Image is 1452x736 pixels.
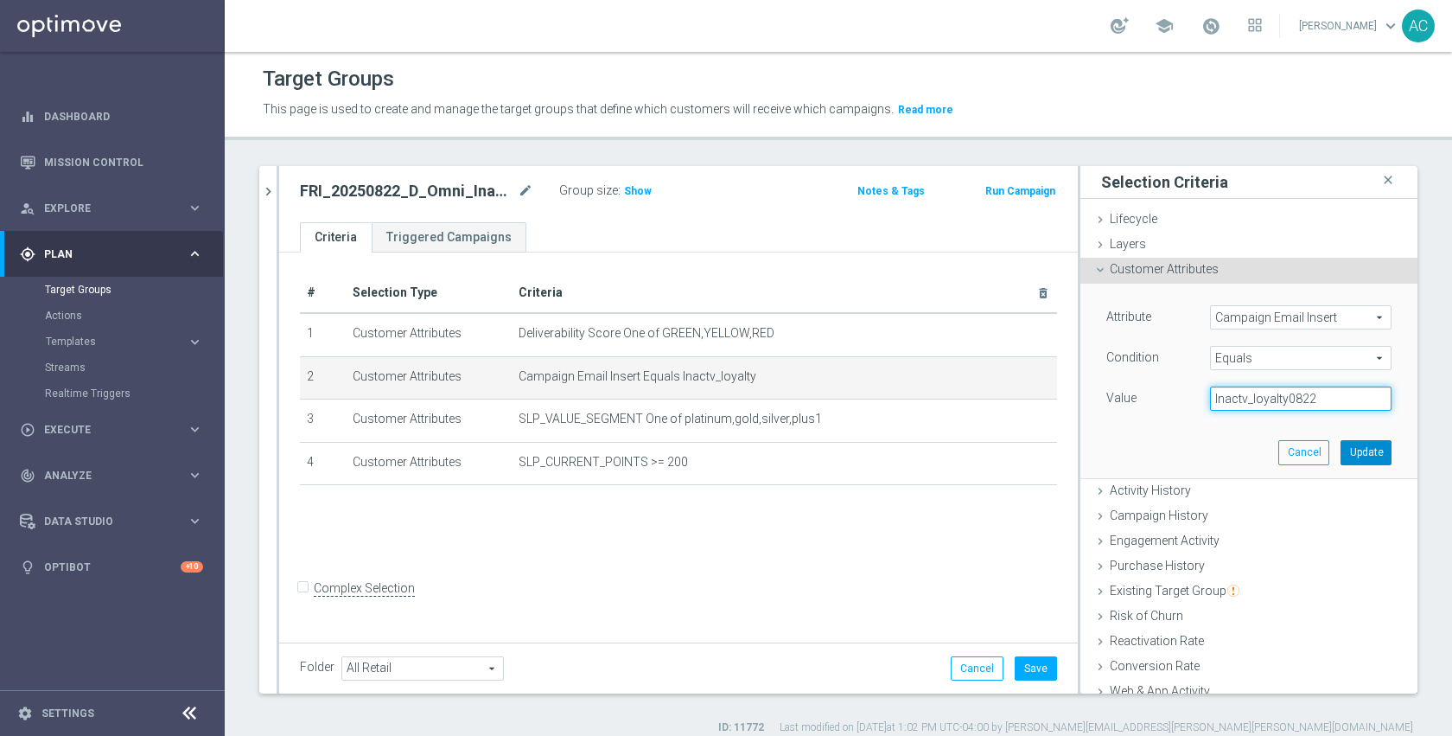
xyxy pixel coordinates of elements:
[519,369,756,384] span: Campaign Email Insert Equals Inactv_loyalty
[346,400,513,443] td: Customer Attributes
[20,246,35,262] i: gps_fixed
[300,356,346,400] td: 2
[20,560,35,575] i: lightbulb
[187,467,203,483] i: keyboard_arrow_right
[346,442,513,485] td: Customer Attributes
[780,720,1413,735] label: Last modified on [DATE] at 1:02 PM UTC-04:00 by [PERSON_NAME][EMAIL_ADDRESS][PERSON_NAME][PERSON_...
[1101,172,1228,192] h3: Selection Criteria
[1110,262,1219,276] span: Customer Attributes
[20,422,35,438] i: play_circle_outline
[519,412,822,426] span: SLP_VALUE_SEGMENT One of platinum,gold,silver,plus1
[1381,16,1400,35] span: keyboard_arrow_down
[1110,659,1200,673] span: Conversion Rate
[20,201,35,216] i: person_search
[1036,286,1050,300] i: delete_forever
[19,560,204,574] button: lightbulb Optibot +10
[20,246,187,262] div: Plan
[45,283,180,297] a: Target Groups
[45,387,180,400] a: Realtime Triggers
[1297,13,1402,39] a: [PERSON_NAME]keyboard_arrow_down
[263,67,394,92] h1: Target Groups
[1110,237,1146,251] span: Layers
[19,469,204,483] button: track_changes Analyze keyboard_arrow_right
[1015,656,1057,681] button: Save
[260,183,277,200] i: chevron_right
[1110,609,1183,623] span: Risk of Churn
[346,273,513,313] th: Selection Type
[19,110,204,124] button: equalizer Dashboard
[19,247,204,261] button: gps_fixed Plan keyboard_arrow_right
[45,335,204,349] button: Templates keyboard_arrow_right
[300,400,346,443] td: 3
[45,303,223,329] div: Actions
[896,100,955,119] button: Read more
[1110,584,1239,598] span: Existing Target Group
[1110,634,1204,648] span: Reactivation Rate
[20,109,35,125] i: equalizer
[1110,559,1205,573] span: Purchase History
[20,422,187,438] div: Execute
[44,544,181,590] a: Optibot
[1106,390,1137,406] label: Value
[41,708,94,719] a: Settings
[259,166,277,217] button: chevron_right
[187,513,203,529] i: keyboard_arrow_right
[300,181,514,202] h2: FRI_20250822_D_Omni_Inactv_Accounts
[45,355,223,381] div: Streams
[618,183,621,198] label: :
[46,336,187,347] div: Templates
[300,273,346,313] th: #
[20,93,203,139] div: Dashboard
[187,421,203,438] i: keyboard_arrow_right
[1110,483,1191,497] span: Activity History
[314,580,415,597] label: Complex Selection
[45,277,223,303] div: Target Groups
[1402,10,1435,42] div: AC
[1379,169,1397,192] i: close
[559,183,618,198] label: Group size
[187,246,203,262] i: keyboard_arrow_right
[20,139,203,185] div: Mission Control
[20,544,203,590] div: Optibot
[1110,684,1210,698] span: Web & App Activity
[263,102,894,116] span: This page is used to create and manage the target groups that define which customers will receive...
[372,222,526,253] a: Triggered Campaigns
[44,93,203,139] a: Dashboard
[44,139,203,185] a: Mission Control
[20,201,187,216] div: Explore
[46,336,169,347] span: Templates
[1155,16,1174,35] span: school
[19,156,204,170] button: Mission Control
[19,423,204,437] button: play_circle_outline Execute keyboard_arrow_right
[951,656,1003,681] button: Cancel
[984,182,1057,201] button: Run Campaign
[300,660,334,675] label: Folder
[44,470,187,481] span: Analyze
[346,356,513,400] td: Customer Attributes
[1106,310,1151,323] lable: Attribute
[519,285,563,299] span: Criteria
[20,468,35,483] i: track_changes
[1110,534,1220,547] span: Engagement Activity
[187,200,203,216] i: keyboard_arrow_right
[44,425,187,435] span: Execute
[17,706,33,721] i: settings
[718,720,764,735] label: ID: 11772
[519,455,688,470] span: SLP_CURRENT_POINTS >= 200
[45,329,223,355] div: Templates
[19,515,204,528] button: Data Studio keyboard_arrow_right
[624,185,652,197] span: Show
[45,309,180,323] a: Actions
[1278,440,1329,464] button: Cancel
[45,381,223,406] div: Realtime Triggers
[187,334,203,350] i: keyboard_arrow_right
[300,313,346,356] td: 1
